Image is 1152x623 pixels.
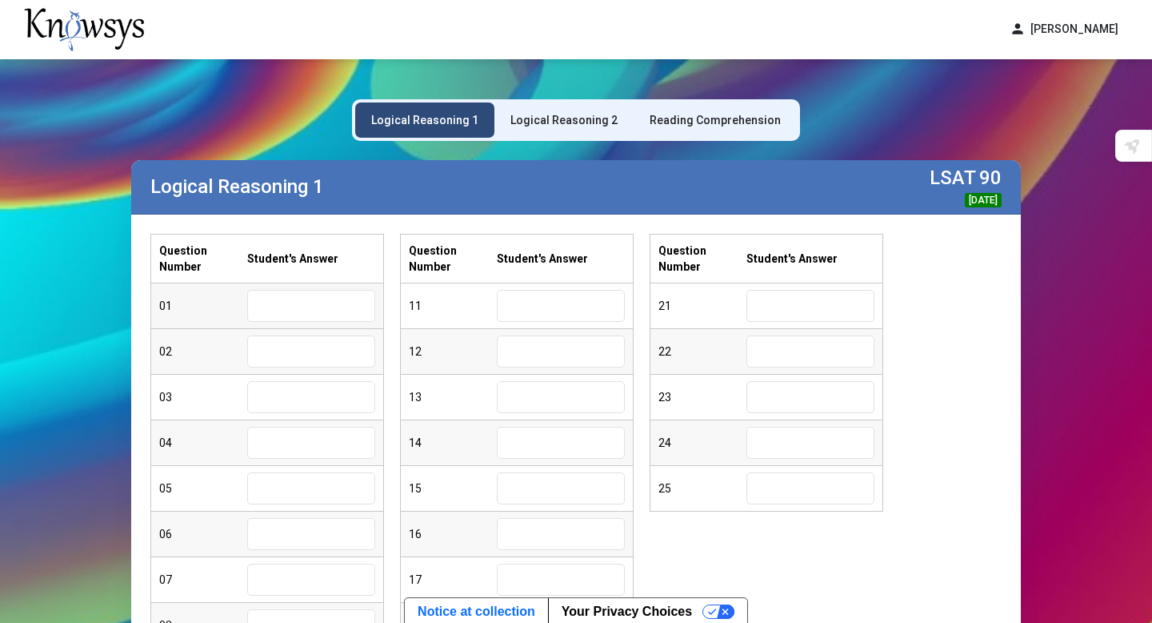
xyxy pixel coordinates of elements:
div: Reading Comprehension [650,112,781,128]
button: person[PERSON_NAME] [1000,16,1128,42]
label: Student's Answer [497,251,588,267]
div: Logical Reasoning 2 [510,112,618,128]
div: 16 [409,526,497,542]
div: [DATE] [965,193,1002,207]
div: 11 [409,298,497,314]
img: knowsys-logo.png [24,8,144,51]
div: 12 [409,344,497,360]
span: person [1010,21,1026,38]
label: Logical Reasoning 1 [150,175,324,198]
div: 17 [409,572,497,588]
div: 21 [658,298,746,314]
label: 90 [979,167,1002,189]
div: 24 [658,435,746,451]
div: 06 [159,526,247,542]
div: 22 [658,344,746,360]
div: 02 [159,344,247,360]
div: 15 [409,480,497,496]
div: 13 [409,389,497,405]
label: Question Number [658,243,746,275]
div: Logical Reasoning 1 [371,112,478,128]
div: 07 [159,572,247,588]
div: 25 [658,480,746,496]
div: 04 [159,435,247,451]
div: 01 [159,298,247,314]
label: LSAT [930,167,976,189]
div: 14 [409,435,497,451]
label: Question Number [409,243,497,275]
div: 03 [159,389,247,405]
label: Student's Answer [247,251,338,267]
label: Student's Answer [746,251,838,267]
div: 05 [159,480,247,496]
label: Question Number [159,243,247,275]
div: 23 [658,389,746,405]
